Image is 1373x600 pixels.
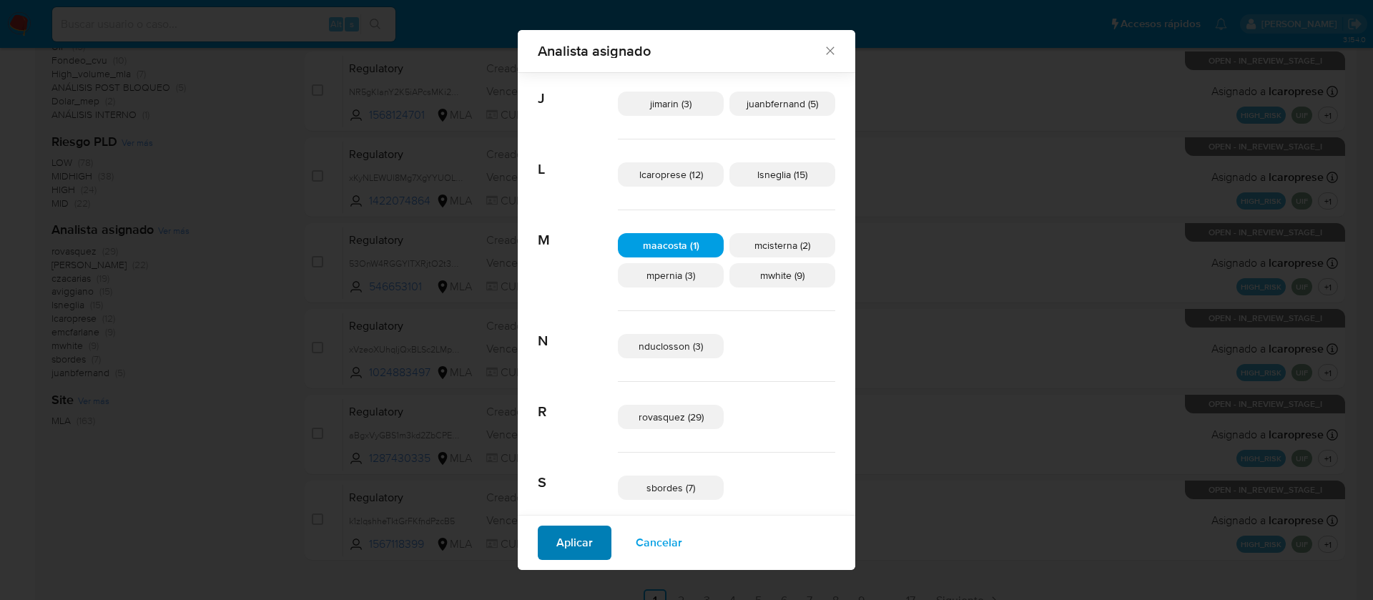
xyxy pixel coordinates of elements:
[747,97,818,111] span: juanbfernand (5)
[729,92,835,116] div: juanbfernand (5)
[729,233,835,257] div: mcisterna (2)
[618,263,724,287] div: mpernia (3)
[618,92,724,116] div: jimarin (3)
[556,527,593,559] span: Aplicar
[538,526,611,560] button: Aplicar
[639,339,703,353] span: nduclosson (3)
[538,382,618,421] span: R
[618,334,724,358] div: nduclosson (3)
[538,311,618,350] span: N
[538,44,823,58] span: Analista asignado
[639,410,704,424] span: rovasquez (29)
[729,263,835,287] div: mwhite (9)
[757,167,807,182] span: lsneglia (15)
[729,162,835,187] div: lsneglia (15)
[538,210,618,249] span: M
[650,97,692,111] span: jimarin (3)
[618,233,724,257] div: maacosta (1)
[639,167,703,182] span: lcaroprese (12)
[618,162,724,187] div: lcaroprese (12)
[646,268,695,282] span: mpernia (3)
[760,268,804,282] span: mwhite (9)
[823,44,836,56] button: Cerrar
[618,476,724,500] div: sbordes (7)
[643,238,699,252] span: maacosta (1)
[618,405,724,429] div: rovasquez (29)
[538,453,618,491] span: S
[617,526,701,560] button: Cancelar
[754,238,810,252] span: mcisterna (2)
[636,527,682,559] span: Cancelar
[646,481,695,495] span: sbordes (7)
[538,69,618,107] span: J
[538,139,618,178] span: L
